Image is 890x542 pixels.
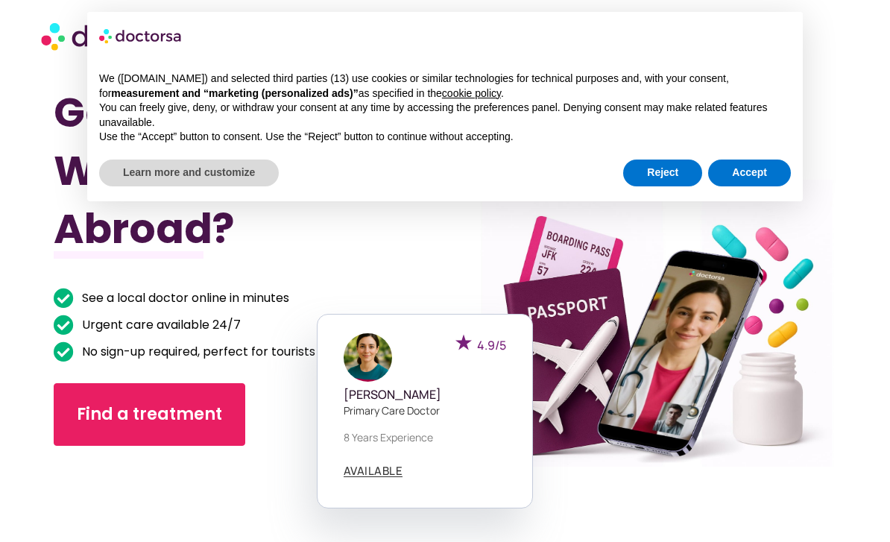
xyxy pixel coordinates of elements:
span: Urgent care available 24/7 [78,315,241,335]
h5: [PERSON_NAME] [344,388,506,402]
p: We ([DOMAIN_NAME]) and selected third parties (13) use cookies or similar technologies for techni... [99,72,791,101]
strong: measurement and “marketing (personalized ads)” [111,87,358,99]
span: Find a treatment [77,403,222,426]
span: 4.9/5 [477,337,506,353]
h1: Got Sick While Traveling Abroad? [54,83,387,258]
p: Primary care doctor [344,403,506,418]
span: See a local doctor online in minutes [78,288,289,309]
p: Use the “Accept” button to consent. Use the “Reject” button to continue without accepting. [99,130,791,145]
span: AVAILABLE [344,465,403,476]
img: logo [99,24,183,48]
a: AVAILABLE [344,465,403,477]
span: No sign-up required, perfect for tourists on the go [78,341,374,362]
p: You can freely give, deny, or withdraw your consent at any time by accessing the preferences pane... [99,101,791,130]
a: cookie policy [442,87,501,99]
a: Find a treatment [54,383,245,446]
button: Reject [623,160,702,186]
button: Learn more and customize [99,160,279,186]
button: Accept [708,160,791,186]
p: 8 years experience [344,429,506,445]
